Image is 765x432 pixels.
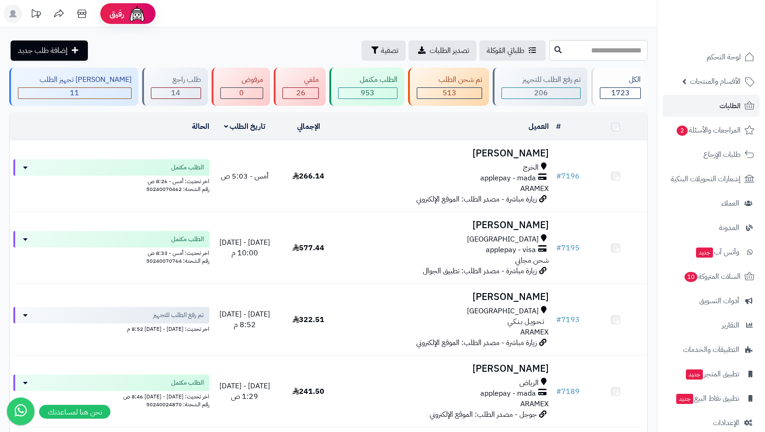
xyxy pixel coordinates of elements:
[556,242,580,253] a: #7195
[430,45,469,56] span: تصدير الطلبات
[13,176,209,185] div: اخر تحديث: أمس - 8:26 ص
[479,40,546,61] a: طلباتي المُوكلة
[443,87,456,98] span: 513
[146,185,209,193] span: رقم الشحنة: 50240070462
[683,343,739,356] span: التطبيقات والخدمات
[707,51,741,63] span: لوحة التحكم
[467,306,539,317] span: [GEOGRAPHIC_DATA]
[486,245,536,255] span: applepay - visa
[480,173,536,184] span: applepay - mada
[556,314,580,325] a: #7193
[507,317,544,327] span: تـحـويـل بـنـكـي
[487,45,524,56] span: طلباتي المُوكلة
[151,88,201,98] div: 14
[684,270,741,283] span: السلات المتروكة
[18,88,131,98] div: 11
[556,171,561,182] span: #
[685,368,739,380] span: تطبيق المتجر
[663,387,759,409] a: تطبيق نقاط البيعجديد
[18,75,132,85] div: [PERSON_NAME] تجهيز الطلب
[663,314,759,336] a: التقارير
[24,5,47,25] a: تحديثات المنصة
[713,416,739,429] span: الإعدادات
[589,68,650,106] a: الكل1723
[695,246,739,259] span: وآتس آب
[556,171,580,182] a: #7196
[283,88,318,98] div: 26
[293,171,324,182] span: 266.14
[430,409,537,420] span: جوجل - مصدر الطلب: الموقع الإلكتروني
[480,388,536,399] span: applepay - mada
[109,8,124,19] span: رفيق
[719,99,741,112] span: الطلبات
[128,5,146,23] img: ai-face.png
[677,126,688,136] span: 2
[534,87,548,98] span: 206
[344,148,549,159] h3: [PERSON_NAME]
[171,235,204,244] span: الطلب مكتمل
[520,183,549,194] span: ARAMEX
[686,369,703,380] span: جديد
[556,242,561,253] span: #
[663,119,759,141] a: المراجعات والأسئلة2
[338,75,397,85] div: الطلب مكتمل
[556,386,580,397] a: #7189
[520,327,549,338] span: ARAMEX
[192,121,209,132] a: الحالة
[344,292,549,302] h3: [PERSON_NAME]
[293,314,324,325] span: 322.51
[663,339,759,361] a: التطبيقات والخدمات
[13,248,209,257] div: اخر تحديث: أمس - 8:33 ص
[417,88,482,98] div: 513
[140,68,210,106] a: طلب راجع 14
[502,88,581,98] div: 206
[221,171,269,182] span: أمس - 5:03 ص
[600,75,641,85] div: الكل
[416,337,537,348] span: زيارة مباشرة - مصدر الطلب: الموقع الإلكتروني
[519,378,539,388] span: الرياض
[239,87,244,98] span: 0
[408,40,477,61] a: تصدير الطلبات
[282,75,319,85] div: ملغي
[556,386,561,397] span: #
[467,234,539,245] span: [GEOGRAPHIC_DATA]
[491,68,590,106] a: تم رفع الطلب للتجهيز 206
[676,124,741,137] span: المراجعات والأسئلة
[7,68,140,106] a: [PERSON_NAME] تجهيز الطلب 11
[220,75,264,85] div: مرفوض
[344,363,549,374] h3: [PERSON_NAME]
[663,192,759,214] a: العملاء
[556,121,561,132] a: #
[663,241,759,263] a: وآتس آبجديد
[146,257,209,265] span: رقم الشحنة: 50240070764
[18,45,68,56] span: إضافة طلب جديد
[328,68,406,106] a: الطلب مكتمل 953
[721,197,739,210] span: العملاء
[663,46,759,68] a: لوحة التحكم
[339,88,397,98] div: 953
[219,309,270,330] span: [DATE] - [DATE] 8:52 م
[523,162,539,173] span: الخرج
[663,217,759,239] a: المدونة
[171,378,204,387] span: الطلب مكتمل
[529,121,549,132] a: العميل
[210,68,272,106] a: مرفوض 0
[406,68,491,106] a: تم شحن الطلب 513
[272,68,328,106] a: ملغي 26
[690,75,741,88] span: الأقسام والمنتجات
[362,40,406,61] button: تصفية
[417,75,482,85] div: تم شحن الطلب
[663,363,759,385] a: تطبيق المتجرجديد
[515,255,549,266] span: شحن مجاني
[344,220,549,230] h3: [PERSON_NAME]
[219,380,270,402] span: [DATE] - [DATE] 1:29 ص
[11,40,88,61] a: إضافة طلب جديد
[423,265,537,276] span: زيارة مباشرة - مصدر الطلب: تطبيق الجوال
[153,311,204,320] span: تم رفع الطلب للتجهيز
[663,144,759,166] a: طلبات الإرجاع
[293,386,324,397] span: 241.50
[663,168,759,190] a: إشعارات التحويلات البنكية
[520,398,549,409] span: ARAMEX
[702,21,756,40] img: logo-2.png
[297,121,320,132] a: الإجمالي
